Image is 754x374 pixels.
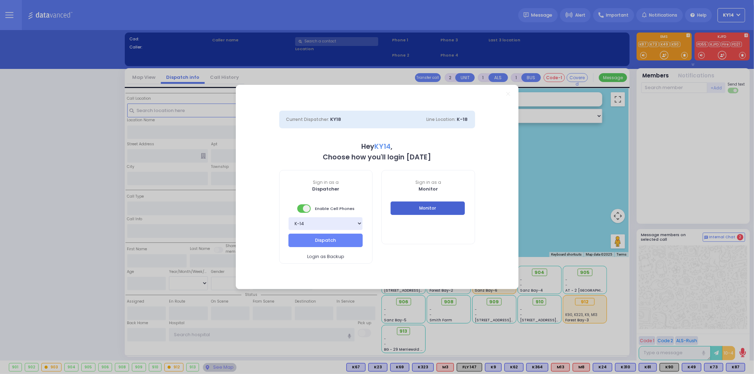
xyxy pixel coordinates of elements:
[297,204,355,214] span: Enable Cell Phones
[280,179,373,186] span: Sign in as a
[331,116,341,123] span: KY18
[312,186,339,192] b: Dispatcher
[375,142,391,151] span: KY14
[307,253,344,260] span: Login as Backup
[362,142,393,151] b: Hey ,
[506,92,510,96] a: Close
[288,234,363,247] button: Dispatch
[457,116,468,123] span: K-18
[286,116,329,122] span: Current Dispatcher:
[323,152,431,162] b: Choose how you'll login [DATE]
[419,186,438,192] b: Monitor
[382,179,475,186] span: Sign in as a
[427,116,456,122] span: Line Location:
[391,201,465,215] button: Monitor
